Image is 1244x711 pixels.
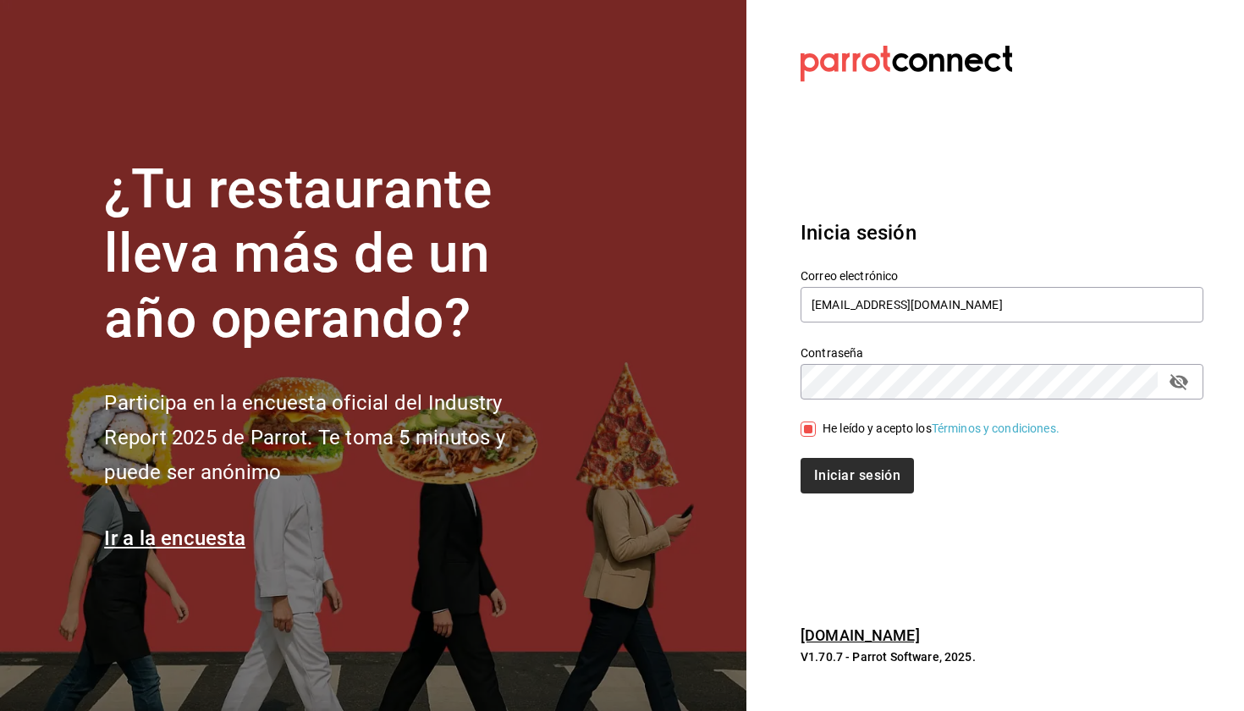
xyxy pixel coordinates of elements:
[801,218,1203,248] h3: Inicia sesión
[104,386,561,489] h2: Participa en la encuesta oficial del Industry Report 2025 de Parrot. Te toma 5 minutos y puede se...
[932,422,1060,435] a: Términos y condiciones.
[104,526,245,550] a: Ir a la encuesta
[823,420,1060,438] div: He leído y acepto los
[801,458,914,493] button: Iniciar sesión
[801,346,1203,358] label: Contraseña
[1164,367,1193,396] button: passwordField
[801,269,1203,281] label: Correo electrónico
[104,157,561,352] h1: ¿Tu restaurante lleva más de un año operando?
[801,648,1203,665] p: V1.70.7 - Parrot Software, 2025.
[801,287,1203,322] input: Ingresa tu correo electrónico
[801,626,920,644] a: [DOMAIN_NAME]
